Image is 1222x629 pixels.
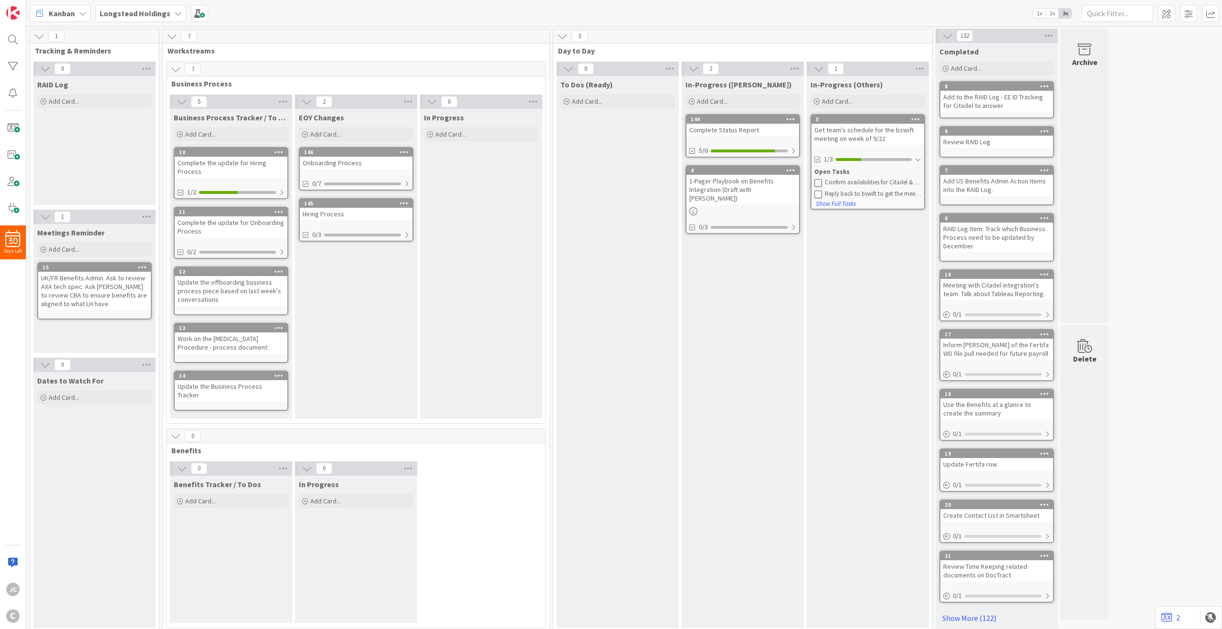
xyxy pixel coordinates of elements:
div: RAID Log Item: Track which Business Process need to be updated by December [940,223,1053,252]
div: 144Complete Status Report [686,115,799,136]
span: 3 [571,31,588,42]
div: Hiring Process [300,208,412,220]
div: Archive [1072,56,1097,68]
div: 6 [940,214,1053,223]
div: 0/1 [940,368,1053,380]
span: 3x [1059,9,1072,18]
span: 30 [9,238,18,245]
div: 10 [179,149,287,156]
span: 7 [185,64,201,75]
div: 7 [940,166,1053,175]
div: Open Tasks [814,167,921,177]
div: 0/1 [940,309,1053,320]
span: 5 [191,96,207,107]
span: Add Card... [572,97,602,106]
div: Add US Benefits Admin Action Items into the RAID Log. [940,175,1053,196]
a: 12Update the offboarding business process piece based on last week's conversations [174,267,288,315]
div: 12Update the offboarding business process piece based on last week's conversations [175,267,287,306]
div: Review Time Keeping related documents on DocTract [940,560,1053,581]
div: Meeting with Citadel integration's team. Talk about Tableau Reporting. [940,279,1053,300]
div: Delete [1073,353,1096,364]
span: Completed [939,47,979,56]
div: 17 [945,331,1053,338]
a: 10Complete the update for Hiring Process1/2 [174,147,288,199]
a: 11Complete the update for Onboarding Process0/2 [174,207,288,259]
div: 18 [945,391,1053,397]
div: 5 [811,115,924,124]
a: 17Inform [PERSON_NAME] of the Fertifa WD file pull needed for future payroll0/1 [939,329,1054,381]
div: Update the offboarding business process piece based on last week's conversations [175,276,287,306]
span: Add Card... [310,497,341,505]
div: 146Onboarding Process [300,148,412,169]
button: Show Full Tasks [815,199,856,209]
span: 0 [578,63,594,75]
div: 21 [940,552,1053,560]
div: 6 [945,215,1053,222]
span: In Progress [424,113,464,122]
div: Add to the RAID Log - EE ID Tracking for Citadel to answer [940,91,1053,112]
span: 5/6 [699,146,708,156]
span: 1 [828,63,844,75]
div: 13 [175,324,287,332]
span: Add Card... [310,130,341,139]
div: 11 [179,209,287,215]
div: 15 [38,263,151,272]
span: 0 / 1 [953,591,962,601]
div: Create Contact List in Smartsheet [940,509,1053,522]
div: 10 [175,148,287,157]
span: Add Card... [951,64,981,73]
div: 11 [175,208,287,216]
span: 0/3 [312,230,321,240]
span: Add Card... [185,497,216,505]
a: 145Hiring Process0/3 [299,198,413,242]
span: 2 [703,63,719,75]
div: UK/FR Benefits Admin. Ask to review AXA tech spec. Ask [PERSON_NAME] to review CBA to ensure bene... [38,272,151,310]
span: 0 [191,463,207,474]
a: 14Update the Business Process Tracker [174,371,288,411]
span: 1/3 [824,154,833,164]
div: Inform [PERSON_NAME] of the Fertifa WD file pull needed for future payroll [940,339,1053,360]
a: 41-Pager Playbook on Benefits Integration (Draft with [PERSON_NAME])0/3 [685,165,800,234]
div: 18Use the Benefits at a glance to create the summary [940,390,1053,419]
a: 8Add to the RAID Log - EE ID Tracking for Citadel to answer [939,81,1054,118]
div: 7Add US Benefits Admin Action Items into the RAID Log. [940,166,1053,196]
a: 18Use the Benefits at a glance to create the summary0/1 [939,389,1054,441]
div: 6RAID Log Item: Track which Business Process need to be updated by December [940,214,1053,252]
div: 19Update Fertifa row [940,449,1053,470]
a: 146Onboarding Process0/7 [299,147,413,191]
div: Onboarding Process [300,157,412,169]
span: Benefits Tracker / To Dos [174,480,261,489]
div: 145 [304,200,412,207]
a: Show More (122) [939,610,1054,626]
span: Add Card... [697,97,727,106]
div: 13Work on the [MEDICAL_DATA] Procedure - process document [175,324,287,353]
a: 19Update Fertifa row0/1 [939,448,1054,492]
div: Complete the update for Hiring Process [175,157,287,178]
div: Update the Business Process Tracker [175,380,287,401]
a: 2 [1161,612,1180,623]
a: 20Create Contact List in Smartsheet0/1 [939,500,1054,543]
a: 13Work on the [MEDICAL_DATA] Procedure - process document [174,323,288,363]
span: Tracking & Reminders [35,46,147,55]
div: 20 [940,501,1053,509]
div: 12 [179,268,287,275]
span: 0 [185,430,201,442]
div: 19 [945,450,1053,457]
div: 145 [300,199,412,208]
span: Meetings Reminder [37,228,105,237]
div: 20Create Contact List in Smartsheet [940,501,1053,522]
div: 9Review RAID Log [940,127,1053,148]
div: 144 [691,116,799,123]
span: 7 [181,31,197,42]
span: Day to Day [558,46,920,55]
div: Reply back to bswift to get the meeting schedule [825,190,921,198]
a: 5Get team's schedule for the bswift meeting on week of 9/221/3Open TasksConfirm availabilities fo... [811,114,925,210]
span: 1 [48,31,64,42]
div: 14 [179,373,287,379]
span: Add Card... [49,97,79,106]
span: 1/2 [187,187,196,197]
div: 14Update the Business Process Tracker [175,372,287,401]
span: 0 [441,96,457,107]
span: 0 [54,359,71,371]
div: 12 [175,267,287,276]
